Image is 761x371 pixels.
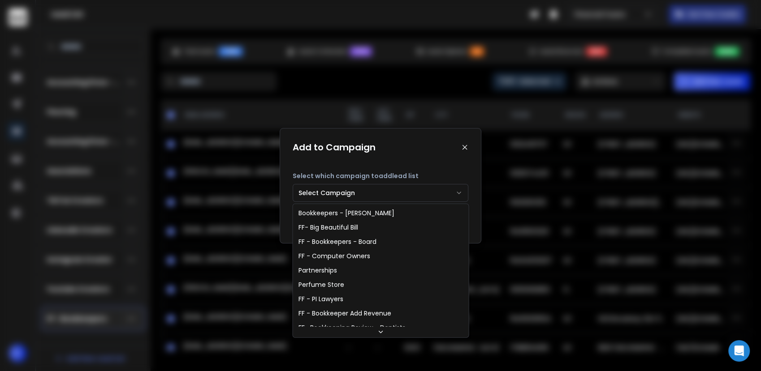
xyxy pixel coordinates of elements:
[293,184,468,202] button: Select Campaign
[728,340,750,362] div: Open Intercom Messenger
[298,294,343,303] div: FF - PI Lawyers
[293,171,468,180] p: Select which campaign to add lead list
[298,309,391,318] div: FF - Bookkeeper Add Revenue
[298,280,344,289] div: Perfume Store
[298,237,376,246] div: FF - Bookkeepers - Board
[298,323,405,332] div: FF- Bookkeeping Review - Dentists
[298,252,370,260] div: FF - Computer Owners
[298,223,358,232] div: FF- Big Beautiful Bill
[298,209,394,217] div: Bookkeepers - [PERSON_NAME]
[298,266,337,275] div: Partnerships
[293,141,376,154] h1: Add to Campaign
